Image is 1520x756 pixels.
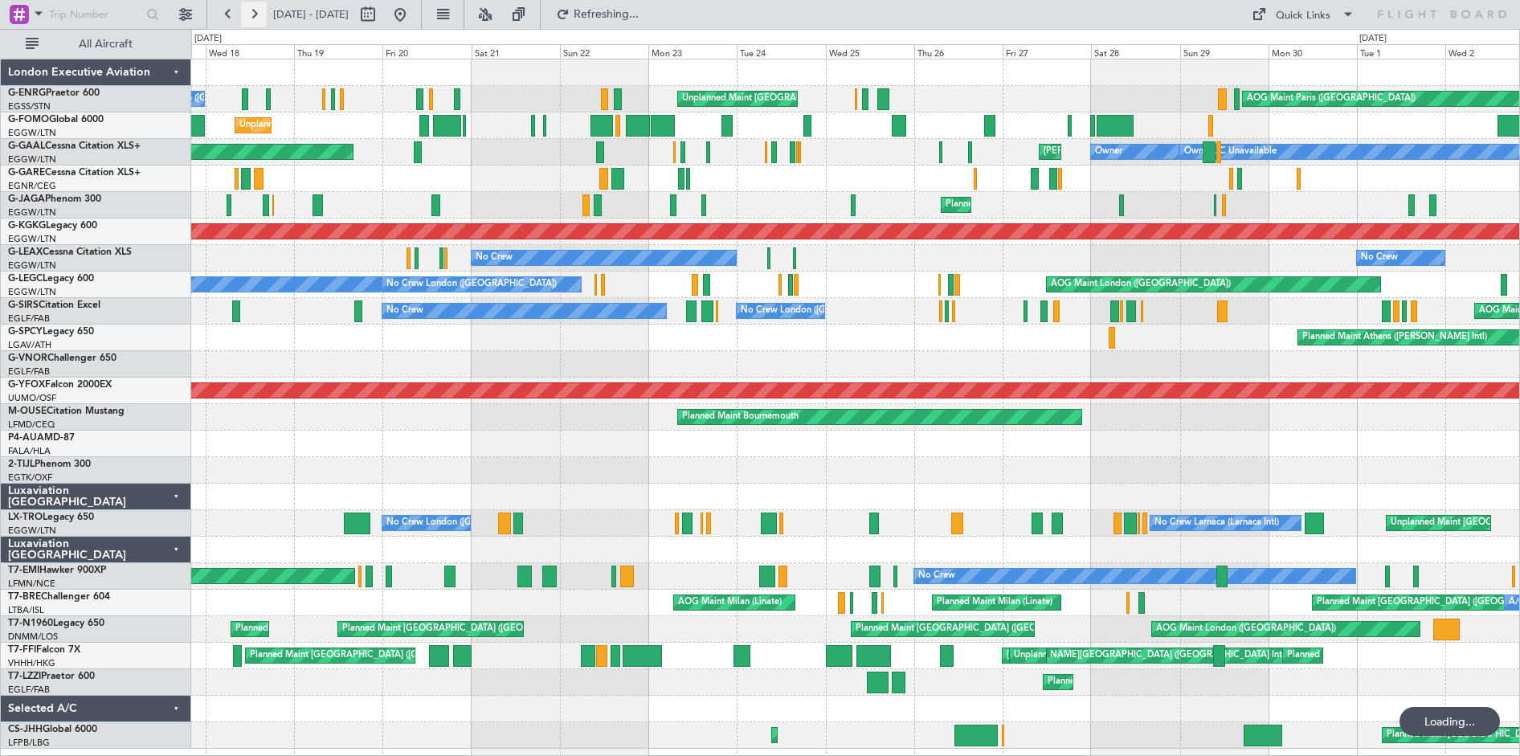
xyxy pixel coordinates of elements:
span: G-LEGC [8,274,43,284]
div: Planned Maint [GEOGRAPHIC_DATA] ([GEOGRAPHIC_DATA]) [342,617,595,641]
a: EGGW/LTN [8,127,56,139]
a: EGTK/OXF [8,472,52,484]
div: Loading... [1399,707,1500,736]
span: [DATE] - [DATE] [273,7,349,22]
a: LFPB/LBG [8,737,50,749]
button: Quick Links [1244,2,1363,27]
span: G-VNOR [8,353,47,363]
div: Thu 26 [914,44,1003,59]
div: No Crew [1361,246,1398,270]
a: DNMM/LOS [8,631,58,643]
div: Unplanned Maint [GEOGRAPHIC_DATA] ([GEOGRAPHIC_DATA]) [682,87,946,111]
a: T7-FFIFalcon 7X [8,645,80,655]
span: G-SIRS [8,300,39,310]
a: G-JAGAPhenom 300 [8,194,101,204]
div: Planned Maint Bournemouth [682,405,799,429]
a: G-VNORChallenger 650 [8,353,116,363]
div: Unplanned Maint [GEOGRAPHIC_DATA] ([GEOGRAPHIC_DATA] Intl) [1014,644,1293,668]
span: G-JAGA [8,194,45,204]
a: EGGW/LTN [8,206,56,219]
div: AOG Maint London ([GEOGRAPHIC_DATA]) [1051,272,1231,296]
button: Refreshing... [549,2,645,27]
div: No Crew London ([GEOGRAPHIC_DATA]) [386,511,557,535]
div: No Crew [918,564,955,588]
div: Thu 19 [294,44,382,59]
a: EGGW/LTN [8,286,56,298]
a: G-SPCYLegacy 650 [8,327,94,337]
div: Planned Maint [GEOGRAPHIC_DATA] ([GEOGRAPHIC_DATA]) [946,193,1199,217]
div: Planned Maint [GEOGRAPHIC_DATA] ([GEOGRAPHIC_DATA]) [776,723,1029,747]
span: M-OUSE [8,407,47,416]
div: Planned Maint [GEOGRAPHIC_DATA] ([GEOGRAPHIC_DATA]) [856,617,1109,641]
a: EGGW/LTN [8,525,56,537]
a: LFMD/CEQ [8,419,55,431]
div: Mon 23 [648,44,737,59]
div: Quick Links [1276,8,1330,24]
div: Planned Maint Milan (Linate) [937,590,1052,615]
span: Refreshing... [573,9,640,20]
a: P4-AUAMD-87 [8,433,75,443]
span: G-ENRG [8,88,46,98]
div: A/C Unavailable [1210,140,1277,164]
a: G-ENRGPraetor 600 [8,88,100,98]
div: Mon 30 [1269,44,1357,59]
a: UUMO/OSF [8,392,56,404]
span: T7-BRE [8,592,41,602]
div: [DATE] [1359,32,1387,46]
span: T7-EMI [8,566,39,575]
a: EGLF/FAB [8,366,50,378]
div: Planned Maint [GEOGRAPHIC_DATA] ([GEOGRAPHIC_DATA]) [250,644,503,668]
a: LFMN/NCE [8,578,55,590]
span: 2-TIJL [8,460,35,469]
a: 2-TIJLPhenom 300 [8,460,91,469]
span: All Aircraft [42,39,170,50]
span: G-YFOX [8,380,45,390]
div: Planned Maint [GEOGRAPHIC_DATA] ([GEOGRAPHIC_DATA]) [1048,670,1301,694]
span: G-LEAX [8,247,43,257]
div: [DATE] [194,32,222,46]
a: LTBA/ISL [8,604,44,616]
span: CS-JHH [8,725,43,734]
span: T7-N1960 [8,619,53,628]
span: G-GARE [8,168,45,178]
div: No Crew [476,246,513,270]
div: [PERSON_NAME] ([GEOGRAPHIC_DATA]) [1044,140,1216,164]
div: Unplanned Maint [GEOGRAPHIC_DATA] ([GEOGRAPHIC_DATA]) [239,113,504,137]
span: G-GAAL [8,141,45,151]
a: G-YFOXFalcon 2000EX [8,380,112,390]
div: Wed 25 [826,44,914,59]
a: EGLF/FAB [8,684,50,696]
a: LGAV/ATH [8,339,51,351]
span: T7-FFI [8,645,36,655]
a: EGGW/LTN [8,259,56,272]
a: LX-TROLegacy 650 [8,513,94,522]
a: T7-BREChallenger 604 [8,592,110,602]
button: All Aircraft [18,31,174,57]
a: VHHH/HKG [8,657,55,669]
div: [PERSON_NAME][GEOGRAPHIC_DATA] ([GEOGRAPHIC_DATA] Intl) [1007,644,1287,668]
div: Owner [1095,140,1122,164]
div: No Crew Larnaca (Larnaca Intl) [1154,511,1279,535]
a: G-SIRSCitation Excel [8,300,100,310]
div: Sun 29 [1180,44,1269,59]
div: Wed 18 [206,44,294,59]
span: G-KGKG [8,221,46,231]
div: Tue 1 [1357,44,1445,59]
div: Planned Maint [GEOGRAPHIC_DATA] ([GEOGRAPHIC_DATA]) [235,617,488,641]
div: Sun 22 [560,44,648,59]
div: Fri 27 [1003,44,1091,59]
span: T7-LZZI [8,672,41,681]
a: M-OUSECitation Mustang [8,407,125,416]
div: No Crew London ([GEOGRAPHIC_DATA]) [386,272,557,296]
div: Planned Maint Athens ([PERSON_NAME] Intl) [1302,325,1487,349]
a: EGGW/LTN [8,153,56,166]
a: G-FOMOGlobal 6000 [8,115,104,125]
div: Owner [GEOGRAPHIC_DATA] ([GEOGRAPHIC_DATA]) [1184,140,1406,164]
div: Sat 21 [472,44,560,59]
span: G-FOMO [8,115,49,125]
a: G-GAALCessna Citation XLS+ [8,141,141,151]
a: G-GARECessna Citation XLS+ [8,168,141,178]
span: LX-TRO [8,513,43,522]
a: T7-EMIHawker 900XP [8,566,106,575]
a: G-LEGCLegacy 600 [8,274,94,284]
